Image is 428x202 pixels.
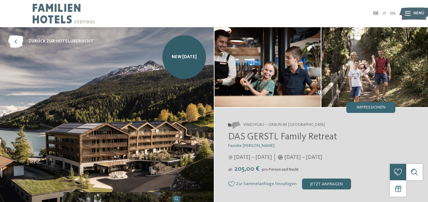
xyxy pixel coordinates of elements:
span: Vinschgau – Graun im [GEOGRAPHIC_DATA] [243,122,325,128]
i: Öffnungszeiten im Winter [278,155,283,160]
span: DAS GERSTL Family Retreat [228,132,337,142]
span: Zur Sammelanfrage hinzufügen [236,182,297,186]
span: Familie [PERSON_NAME] [228,144,274,148]
div: jetzt anfragen [302,179,351,189]
i: Öffnungszeiten im Sommer [228,155,233,160]
a: zurück zur Hotelübersicht [8,35,94,48]
span: [DATE] – [DATE] [285,154,322,161]
img: Erholsame Auszeit im Familienhotel im Vinschgau [321,27,428,107]
span: ab [228,168,233,172]
span: Menü [413,11,424,16]
span: Impressionen [356,105,385,110]
span: [DATE] – [DATE] [234,154,272,161]
a: EN [390,11,395,16]
a: IT [383,11,386,16]
a: DE [373,11,379,16]
span: 205,00 € [233,166,261,172]
img: Erholsame Auszeit im Familienhotel im Vinschgau [215,27,321,107]
span: pro Person und Nacht [262,168,299,172]
span: zurück zur Hotelübersicht [29,38,94,45]
span: NEW [DATE] [172,54,197,60]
